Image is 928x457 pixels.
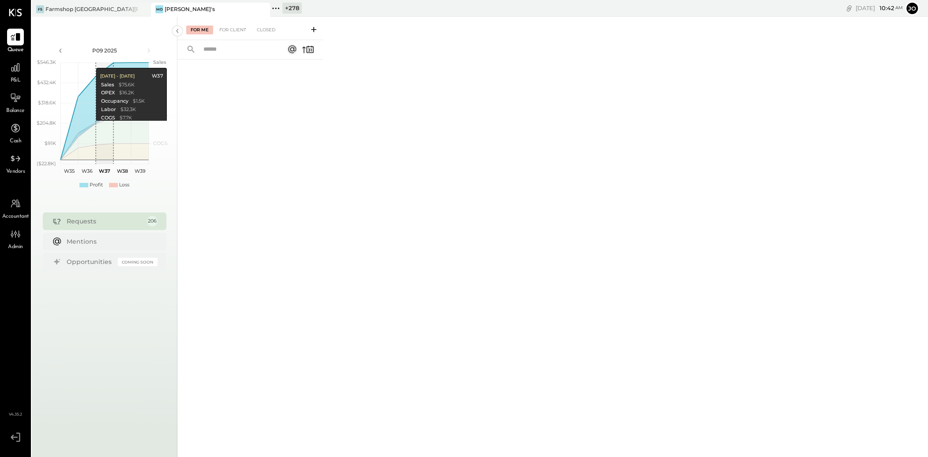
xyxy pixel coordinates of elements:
[186,26,213,34] div: For Me
[37,59,56,65] text: $546.3K
[0,195,30,221] a: Accountant
[101,82,114,89] div: Sales
[152,73,163,80] div: W37
[6,107,25,115] span: Balance
[153,59,166,65] text: Sales
[67,217,143,226] div: Requests
[215,26,251,34] div: For Client
[67,47,142,54] div: P09 2025
[133,98,145,105] div: $1.5K
[101,106,116,113] div: Labor
[6,168,25,176] span: Vendors
[0,120,30,145] a: Cash
[282,3,302,14] div: + 278
[155,5,163,13] div: Mo
[120,106,136,113] div: $32.3K
[8,46,24,54] span: Queue
[116,168,128,174] text: W38
[45,5,138,13] div: Farmshop [GEOGRAPHIC_DATA][PERSON_NAME]
[67,237,153,246] div: Mentions
[90,182,103,189] div: Profit
[120,115,132,122] div: $7.7K
[101,115,115,122] div: COGS
[45,140,56,146] text: $91K
[0,59,30,85] a: P&L
[153,140,168,146] text: COGS
[37,160,56,167] text: ($22.8K)
[101,98,128,105] div: Occupancy
[101,89,115,97] div: OPEX
[99,168,110,174] text: W37
[845,4,853,13] div: copy link
[81,168,92,174] text: W36
[38,100,56,106] text: $318.6K
[119,182,129,189] div: Loss
[37,120,56,126] text: $204.8K
[37,79,56,85] text: $432.4K
[67,257,113,266] div: Opportunities
[856,4,903,12] div: [DATE]
[119,89,134,97] div: $16.2K
[0,29,30,54] a: Queue
[11,77,21,85] span: P&L
[8,243,23,251] span: Admin
[0,226,30,251] a: Admin
[147,216,158,227] div: 206
[0,150,30,176] a: Vendors
[64,168,75,174] text: W35
[134,168,145,174] text: W39
[36,5,44,13] div: FS
[100,73,135,79] div: [DATE] - [DATE]
[119,82,135,89] div: $75.6K
[0,89,30,115] a: Balance
[252,26,280,34] div: Closed
[10,137,21,145] span: Cash
[905,1,919,15] button: Jo
[118,258,158,266] div: Coming Soon
[2,213,29,221] span: Accountant
[165,5,215,13] div: [PERSON_NAME]'s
